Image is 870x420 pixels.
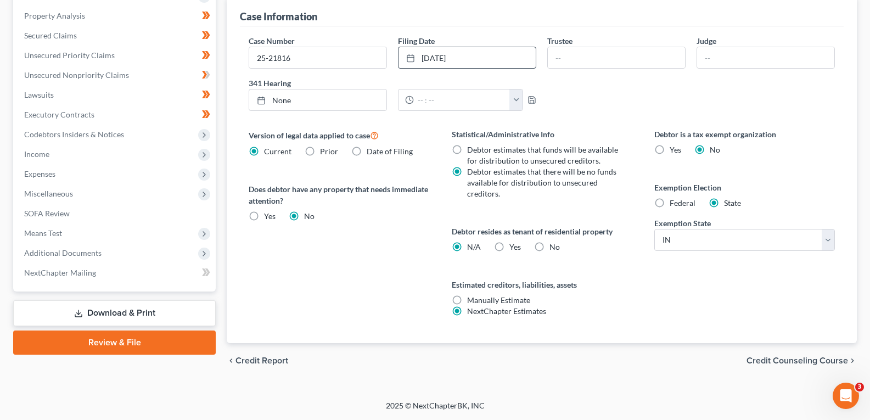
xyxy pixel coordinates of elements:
[24,51,115,60] span: Unsecured Priority Claims
[697,35,716,47] label: Judge
[249,183,429,206] label: Does debtor have any property that needs immediate attention?
[848,356,857,365] i: chevron_right
[15,46,216,65] a: Unsecured Priority Claims
[15,85,216,105] a: Lawsuits
[24,189,73,198] span: Miscellaneous
[452,226,632,237] label: Debtor resides as tenant of residential property
[746,356,857,365] button: Credit Counseling Course chevron_right
[15,6,216,26] a: Property Analysis
[240,10,317,23] div: Case Information
[24,70,129,80] span: Unsecured Nonpriority Claims
[670,145,681,154] span: Yes
[235,356,288,365] span: Credit Report
[24,31,77,40] span: Secured Claims
[264,147,291,156] span: Current
[249,128,429,142] label: Version of legal data applied to case
[24,149,49,159] span: Income
[24,110,94,119] span: Executory Contracts
[467,242,481,251] span: N/A
[855,383,864,391] span: 3
[24,169,55,178] span: Expenses
[15,65,216,85] a: Unsecured Nonpriority Claims
[243,77,542,89] label: 341 Hearing
[467,306,546,316] span: NextChapter Estimates
[654,182,835,193] label: Exemption Election
[509,242,521,251] span: Yes
[264,211,276,221] span: Yes
[724,198,741,208] span: State
[320,147,338,156] span: Prior
[467,145,618,165] span: Debtor estimates that funds will be available for distribution to unsecured creditors.
[249,89,386,110] a: None
[710,145,720,154] span: No
[13,300,216,326] a: Download & Print
[452,128,632,140] label: Statistical/Administrative Info
[24,209,70,218] span: SOFA Review
[24,228,62,238] span: Means Test
[833,383,859,409] iframe: Intercom live chat
[24,248,102,257] span: Additional Documents
[13,331,216,355] a: Review & File
[227,356,235,365] i: chevron_left
[24,11,85,20] span: Property Analysis
[398,47,536,68] a: [DATE]
[549,242,560,251] span: No
[467,167,616,198] span: Debtor estimates that there will be no funds available for distribution to unsecured creditors.
[670,198,695,208] span: Federal
[414,89,510,110] input: -- : --
[24,130,124,139] span: Codebtors Insiders & Notices
[15,105,216,125] a: Executory Contracts
[548,47,685,68] input: --
[24,90,54,99] span: Lawsuits
[15,204,216,223] a: SOFA Review
[227,356,288,365] button: chevron_left Credit Report
[467,295,530,305] span: Manually Estimate
[398,35,435,47] label: Filing Date
[304,211,315,221] span: No
[654,217,711,229] label: Exemption State
[249,35,295,47] label: Case Number
[249,47,386,68] input: Enter case number...
[15,26,216,46] a: Secured Claims
[697,47,834,68] input: --
[24,268,96,277] span: NextChapter Mailing
[122,400,748,420] div: 2025 © NextChapterBK, INC
[15,263,216,283] a: NextChapter Mailing
[654,128,835,140] label: Debtor is a tax exempt organization
[452,279,632,290] label: Estimated creditors, liabilities, assets
[367,147,413,156] span: Date of Filing
[547,35,572,47] label: Trustee
[746,356,848,365] span: Credit Counseling Course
